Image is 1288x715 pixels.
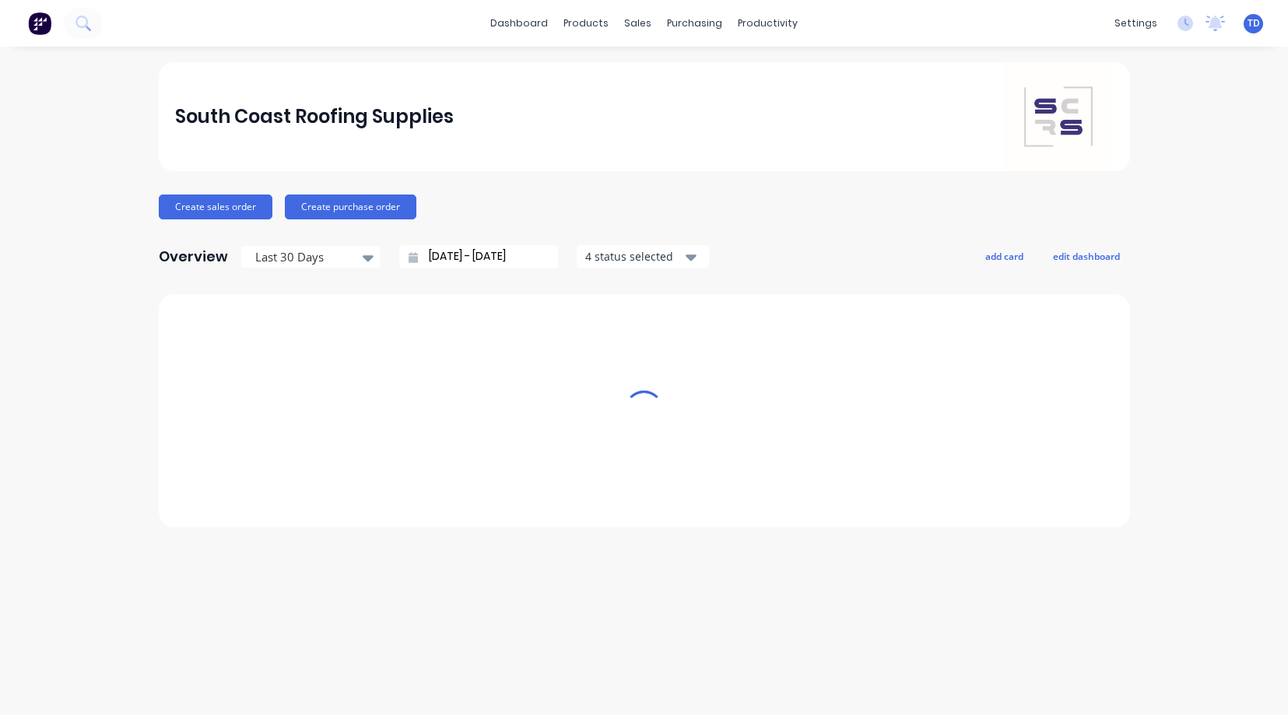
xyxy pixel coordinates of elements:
[556,12,616,35] div: products
[730,12,805,35] div: productivity
[1043,246,1130,266] button: edit dashboard
[975,246,1034,266] button: add card
[285,195,416,219] button: Create purchase order
[175,101,454,132] div: South Coast Roofing Supplies
[483,12,556,35] a: dashboard
[585,248,683,265] div: 4 status selected
[1107,12,1165,35] div: settings
[616,12,659,35] div: sales
[1248,16,1260,30] span: TD
[659,12,730,35] div: purchasing
[159,195,272,219] button: Create sales order
[28,12,51,35] img: Factory
[1004,62,1113,171] img: South Coast Roofing Supplies
[159,241,228,272] div: Overview
[577,245,709,268] button: 4 status selected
